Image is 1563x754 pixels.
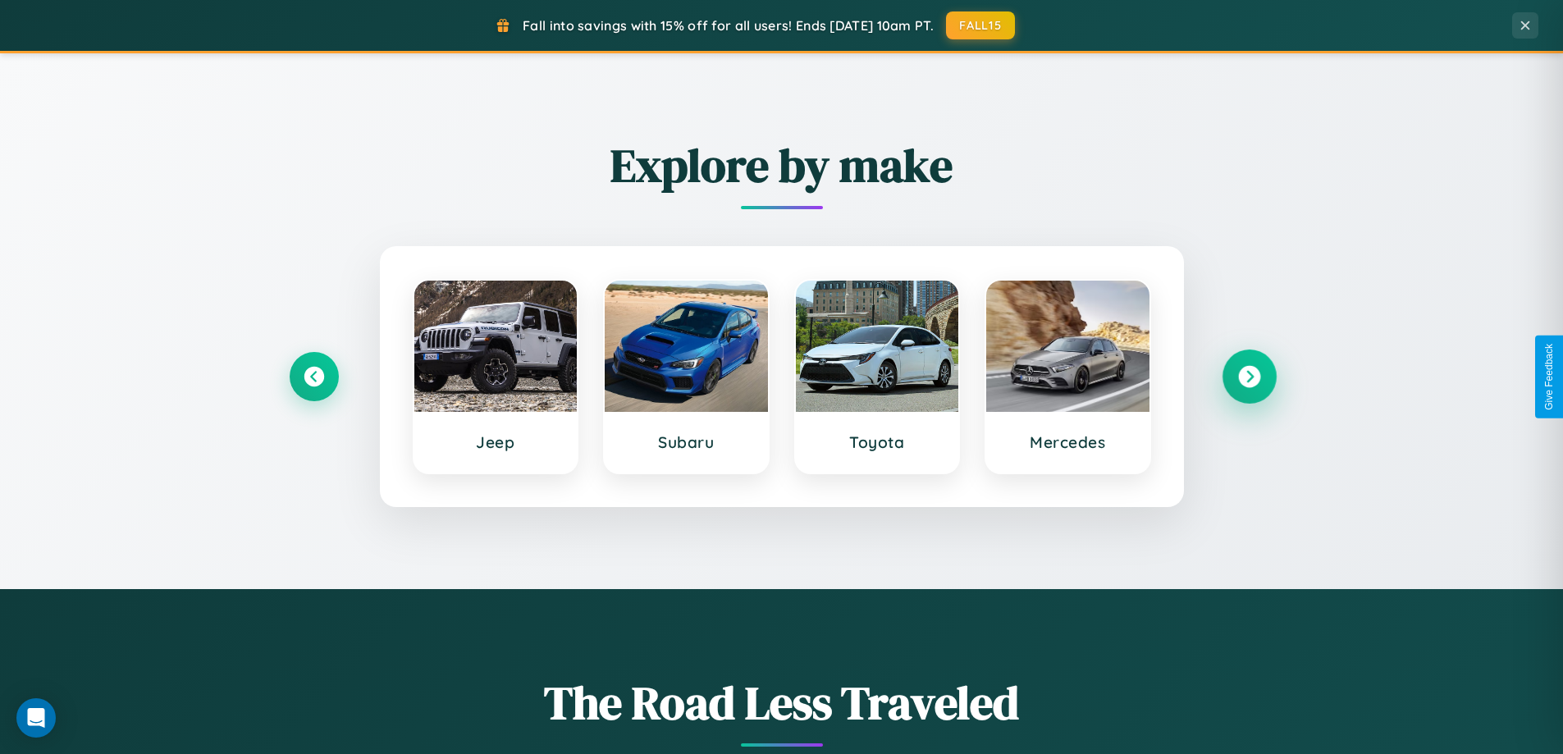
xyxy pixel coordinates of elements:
[812,432,943,452] h3: Toyota
[290,134,1274,197] h2: Explore by make
[290,671,1274,734] h1: The Road Less Traveled
[946,11,1015,39] button: FALL15
[523,17,934,34] span: Fall into savings with 15% off for all users! Ends [DATE] 10am PT.
[621,432,752,452] h3: Subaru
[1543,344,1555,410] div: Give Feedback
[431,432,561,452] h3: Jeep
[16,698,56,738] div: Open Intercom Messenger
[1003,432,1133,452] h3: Mercedes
